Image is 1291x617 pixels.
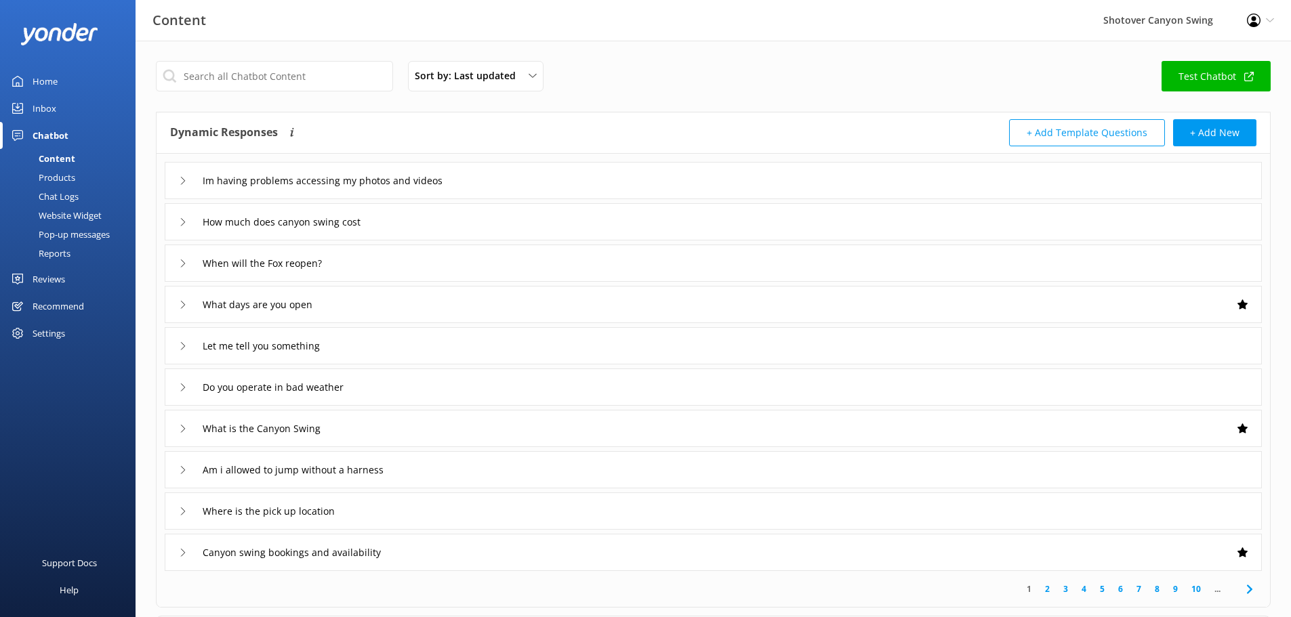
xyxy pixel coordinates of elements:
[8,206,102,225] div: Website Widget
[170,119,278,146] h4: Dynamic Responses
[33,265,65,293] div: Reviews
[8,206,136,225] a: Website Widget
[60,576,79,603] div: Help
[33,68,58,95] div: Home
[1130,582,1148,595] a: 7
[33,122,68,149] div: Chatbot
[415,68,524,83] span: Sort by: Last updated
[8,225,110,244] div: Pop-up messages
[33,293,84,320] div: Recommend
[33,320,65,347] div: Settings
[1057,582,1075,595] a: 3
[1166,582,1185,595] a: 9
[42,549,97,576] div: Support Docs
[1075,582,1093,595] a: 4
[8,187,79,206] div: Chat Logs
[1038,582,1057,595] a: 2
[152,9,206,31] h3: Content
[1162,61,1271,91] a: Test Chatbot
[1020,582,1038,595] a: 1
[8,244,136,263] a: Reports
[1009,119,1165,146] button: + Add Template Questions
[8,149,75,168] div: Content
[8,168,136,187] a: Products
[33,95,56,122] div: Inbox
[1093,582,1111,595] a: 5
[8,244,70,263] div: Reports
[1148,582,1166,595] a: 8
[1208,582,1227,595] span: ...
[156,61,393,91] input: Search all Chatbot Content
[1185,582,1208,595] a: 10
[1173,119,1256,146] button: + Add New
[1111,582,1130,595] a: 6
[8,225,136,244] a: Pop-up messages
[8,168,75,187] div: Products
[8,149,136,168] a: Content
[8,187,136,206] a: Chat Logs
[20,23,98,45] img: yonder-white-logo.png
